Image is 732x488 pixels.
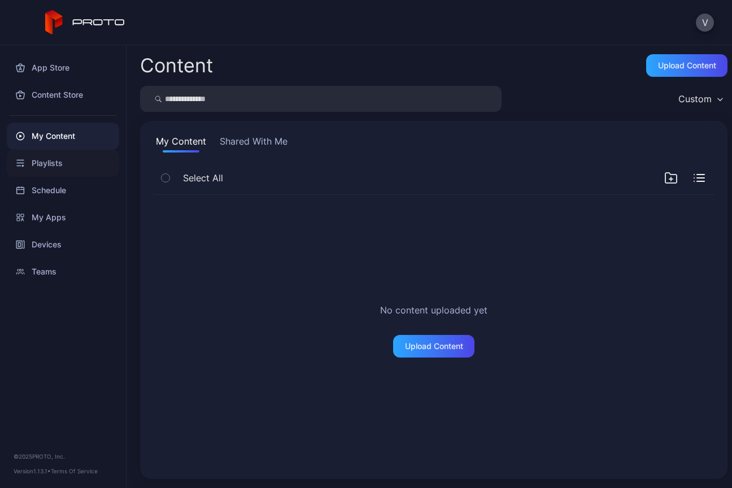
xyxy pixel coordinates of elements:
span: Select All [183,171,223,185]
a: Content Store [7,81,119,108]
button: Upload Content [393,335,474,358]
div: © 2025 PROTO, Inc. [14,452,112,461]
span: Version 1.13.1 • [14,468,51,474]
a: My Content [7,123,119,150]
div: Custom [678,93,712,104]
button: Custom [673,86,727,112]
a: Playlists [7,150,119,177]
div: Content [140,56,213,75]
button: V [696,14,714,32]
button: My Content [154,134,208,152]
a: Devices [7,231,119,258]
button: Shared With Me [217,134,290,152]
div: Upload Content [658,61,716,70]
a: Terms Of Service [51,468,98,474]
a: Teams [7,258,119,285]
a: App Store [7,54,119,81]
a: My Apps [7,204,119,231]
a: Schedule [7,177,119,204]
h2: No content uploaded yet [380,303,487,317]
div: Upload Content [405,342,463,351]
button: Upload Content [646,54,727,77]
